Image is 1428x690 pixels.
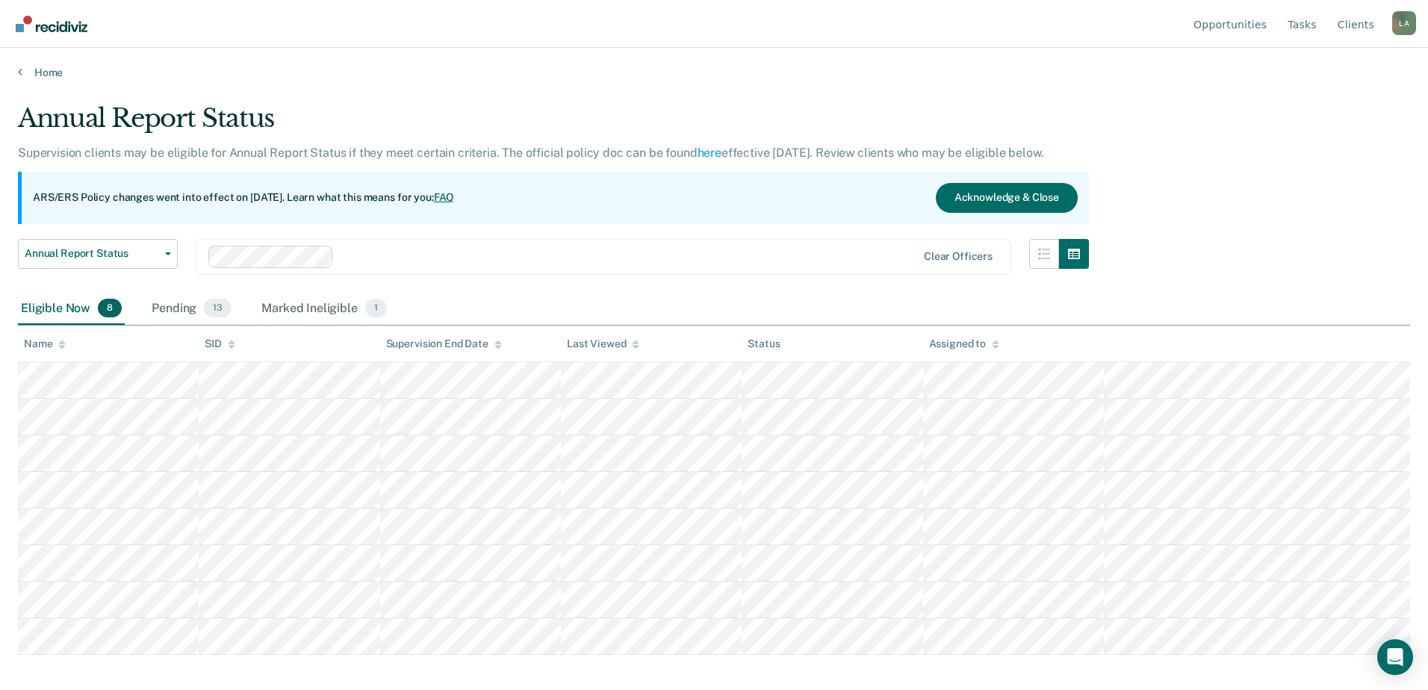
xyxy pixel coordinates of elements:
div: Pending13 [149,293,235,326]
div: Name [24,338,66,350]
a: Home [18,66,1410,79]
button: Profile dropdown button [1392,11,1416,35]
div: Clear officers [924,250,993,263]
div: Open Intercom Messenger [1377,639,1413,675]
img: Recidiviz [16,16,87,32]
div: SID [205,338,235,350]
span: 13 [204,299,232,318]
div: Status [748,338,780,350]
span: Annual Report Status [25,247,159,260]
div: Eligible Now8 [18,293,125,326]
span: 1 [365,299,387,318]
div: Last Viewed [567,338,639,350]
div: Marked Ineligible1 [258,293,390,326]
p: Supervision clients may be eligible for Annual Report Status if they meet certain criteria. The o... [18,146,1043,160]
button: Annual Report Status [18,239,178,269]
button: Acknowledge & Close [936,183,1078,213]
div: Assigned to [929,338,999,350]
a: here [698,146,721,160]
div: Annual Report Status [18,103,1089,146]
a: FAQ [434,191,455,203]
span: 8 [98,299,122,318]
p: ARS/ERS Policy changes went into effect on [DATE]. Learn what this means for you: [33,190,454,205]
div: Supervision End Date [386,338,502,350]
div: L A [1392,11,1416,35]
